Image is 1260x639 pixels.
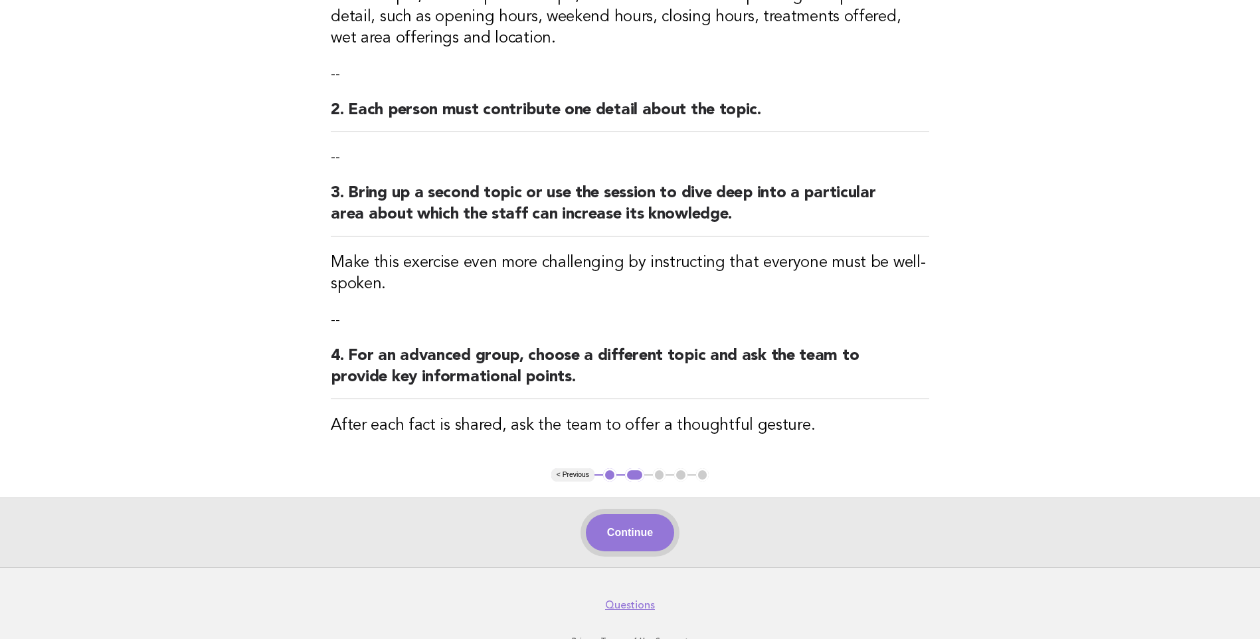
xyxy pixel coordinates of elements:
h2: 4. For an advanced group, choose a different topic and ask the team to provide key informational ... [331,345,929,399]
p: -- [331,311,929,329]
h3: Make this exercise even more challenging by instructing that everyone must be well-spoken. [331,252,929,295]
p: -- [331,65,929,84]
h2: 2. Each person must contribute one detail about the topic. [331,100,929,132]
p: -- [331,148,929,167]
button: 1 [603,468,616,482]
button: 2 [625,468,644,482]
button: Continue [586,514,674,551]
h2: 3. Bring up a second topic or use the session to dive deep into a particular area about which the... [331,183,929,236]
h3: After each fact is shared, ask the team to offer a thoughtful gesture. [331,415,929,436]
button: < Previous [551,468,594,482]
a: Questions [605,598,655,612]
